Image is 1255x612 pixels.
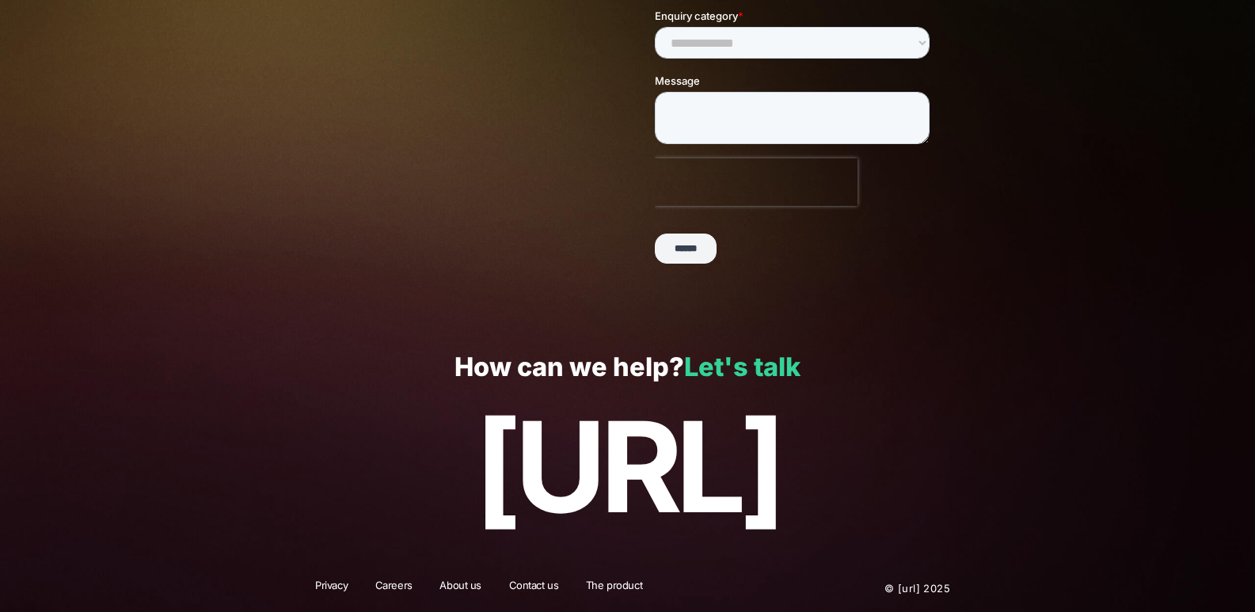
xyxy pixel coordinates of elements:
[365,578,423,599] a: Careers
[305,578,358,599] a: Privacy
[499,578,569,599] a: Contact us
[34,396,1220,537] p: [URL]
[576,578,652,599] a: The product
[34,353,1220,382] p: How can we help?
[789,578,950,599] p: © [URL] 2025
[429,578,492,599] a: About us
[684,352,801,382] a: Let's talk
